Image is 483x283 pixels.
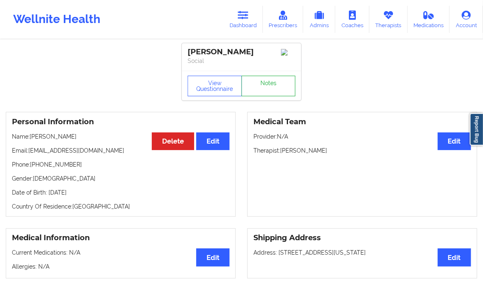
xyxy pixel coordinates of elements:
[450,6,483,33] a: Account
[12,233,230,243] h3: Medical Information
[253,146,471,155] p: Therapist: [PERSON_NAME]
[438,248,471,266] button: Edit
[12,202,230,211] p: Country Of Residence: [GEOGRAPHIC_DATA]
[12,262,230,271] p: Allergies: N/A
[188,57,295,65] p: Social
[303,6,335,33] a: Admins
[241,76,296,96] a: Notes
[223,6,263,33] a: Dashboard
[188,76,242,96] button: View Questionnaire
[253,233,471,243] h3: Shipping Address
[281,49,295,56] img: Image%2Fplaceholer-image.png
[12,160,230,169] p: Phone: [PHONE_NUMBER]
[196,132,230,150] button: Edit
[263,6,304,33] a: Prescribers
[408,6,450,33] a: Medications
[12,188,230,197] p: Date of Birth: [DATE]
[12,174,230,183] p: Gender: [DEMOGRAPHIC_DATA]
[12,248,230,257] p: Current Medications: N/A
[253,248,471,257] p: Address: [STREET_ADDRESS][US_STATE]
[335,6,369,33] a: Coaches
[12,117,230,127] h3: Personal Information
[152,132,194,150] button: Delete
[253,117,471,127] h3: Medical Team
[438,132,471,150] button: Edit
[470,113,483,146] a: Report Bug
[196,248,230,266] button: Edit
[253,132,471,141] p: Provider: N/A
[12,146,230,155] p: Email: [EMAIL_ADDRESS][DOMAIN_NAME]
[188,47,295,57] div: [PERSON_NAME]
[12,132,230,141] p: Name: [PERSON_NAME]
[369,6,408,33] a: Therapists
